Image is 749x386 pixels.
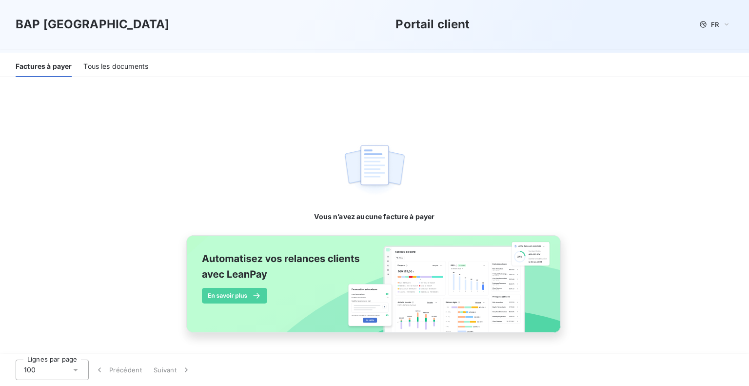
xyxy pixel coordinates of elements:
span: Vous n’avez aucune facture à payer [314,212,434,222]
span: 100 [24,365,36,375]
img: empty state [343,140,406,200]
h3: BAP [GEOGRAPHIC_DATA] [16,16,169,33]
span: FR [711,20,719,28]
h3: Portail client [395,16,470,33]
img: banner [177,229,572,349]
div: Factures à payer [16,57,72,77]
button: Précédent [89,360,148,380]
button: Suivant [148,360,197,380]
div: Tous les documents [83,57,148,77]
